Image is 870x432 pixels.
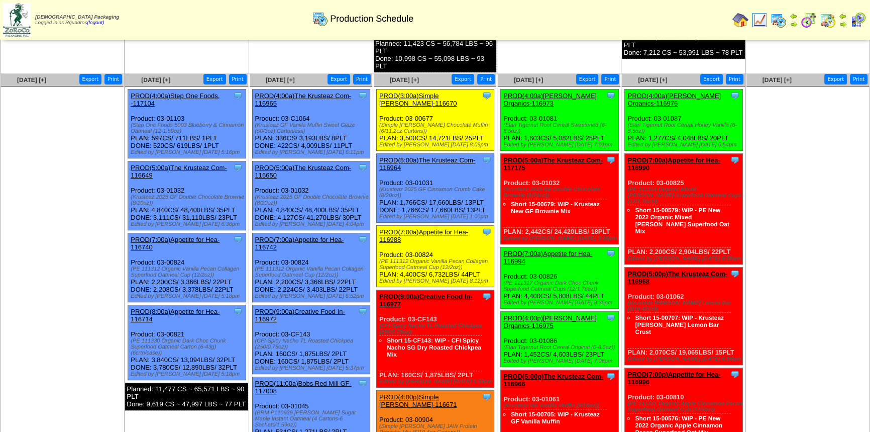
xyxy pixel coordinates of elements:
[255,92,351,107] a: PROD(4:00a)The Krusteaz Com-116965
[312,11,328,27] img: calendarprod.gif
[128,161,246,230] div: Product: 03-01032 PLAN: 4,840CS / 48,400LBS / 35PLT DONE: 3,111CS / 31,110LBS / 23PLT
[501,312,619,367] div: Product: 03-01086 PLAN: 1,452CS / 4,603LBS / 23PLT
[233,91,243,101] img: Tooltip
[379,393,457,408] a: PROD(4:00p)Simple [PERSON_NAME]-116671
[627,156,720,171] a: PROD(7:00a)Appetite for Hea-116990
[850,12,866,28] img: calendarcustomer.gif
[501,247,619,309] div: Product: 03-00826 PLAN: 4,400CS / 5,808LBS / 44PLT
[379,379,494,385] div: Edited by [PERSON_NAME] [DATE] 5:59pm
[255,266,370,278] div: (PE 111312 Organic Vanilla Pecan Collagen Superfood Oatmeal Cup (12/2oz))
[638,76,667,83] a: [DATE] [+]
[627,255,742,262] div: Edited by [PERSON_NAME] [DATE] 6:55pm
[255,164,351,179] a: PROD(5:00a)The Krusteaz Com-116650
[606,155,616,165] img: Tooltip
[503,92,597,107] a: PROD(4:00a)[PERSON_NAME] Organics-116973
[233,306,243,316] img: Tooltip
[131,308,220,323] a: PROD(8:00a)Appetite for Hea-116714
[79,74,102,84] button: Export
[255,236,344,251] a: PROD(7:00a)Appetite for Hea-116742
[824,74,847,84] button: Export
[379,187,494,199] div: (Krusteaz 2025 GF Cinnamon Crumb Cake (8/20oz))
[374,37,496,72] div: Planned: 11,423 CS ~ 56,784 LBS ~ 96 PLT Done: 10,998 CS ~ 55,098 LBS ~ 93 PLT
[576,74,599,84] button: Export
[353,74,371,84] button: Print
[730,269,740,279] img: Tooltip
[635,207,729,235] a: Short 15-00579: WIP - PE New 2022 Organic Mixed [PERSON_NAME] Superfood Oat Mix
[35,15,119,26] span: Logged in as Rquadros
[511,411,600,425] a: Short 15-00705: WIP - Krusteaz GF Vanilla Muffin
[131,338,246,356] div: (PE 111330 Organic Dark Choc Chunk Superfood Oatmeal Carton (6-43g)(6crtn/case))
[390,76,419,83] a: [DATE] [+]
[726,74,743,84] button: Print
[255,194,370,206] div: (Krusteaz 2025 GF Double Chocolate Brownie (8/20oz))
[700,74,723,84] button: Export
[771,12,787,28] img: calendarprod.gif
[252,233,370,302] div: Product: 03-00824 PLAN: 2,200CS / 3,366LBS / 22PLT DONE: 2,224CS / 3,403LBS / 22PLT
[379,293,473,308] a: PROD(9:00a)Creative Food In-116977
[730,91,740,101] img: Tooltip
[622,31,744,59] div: Planned: 8,318 CS ~ 57,495 LBS ~ 88 PLT Done: 7,212 CS ~ 53,991 LBS ~ 78 PLT
[482,155,492,165] img: Tooltip
[376,226,494,287] div: Product: 03-00824 PLAN: 4,400CS / 6,732LBS / 44PLT
[131,266,246,278] div: (PE 111312 Organic Vanilla Pecan Collagen Superfood Oatmeal Cup (12/2oz))
[255,221,370,227] div: Edited by [PERSON_NAME] [DATE] 4:04pm
[128,233,246,302] div: Product: 03-00824 PLAN: 2,200CS / 3,366LBS / 22PLT DONE: 2,208CS / 3,378LBS / 22PLT
[732,12,748,28] img: home.gif
[514,76,543,83] a: [DATE] [+]
[820,12,836,28] img: calendarinout.gif
[35,15,119,20] span: [DEMOGRAPHIC_DATA] Packaging
[627,187,742,205] div: (PE 111316 Organic Mixed [PERSON_NAME] Superfood Oatmeal Cups (12/1.76oz))
[606,371,616,381] img: Tooltip
[255,410,370,428] div: (BRM P110939 [PERSON_NAME] Sugar Maple Instant Oatmeal (4 Cartons-6 Sachets/1.59oz))
[627,270,727,285] a: PROD(5:00p)The Krusteaz Com-116968
[763,76,792,83] a: [DATE] [+]
[627,122,742,134] div: (Elari Tigernut Root Cereal Honey Vanilla (6-8.5oz))
[627,142,742,148] div: Edited by [PERSON_NAME] [DATE] 6:54pm
[839,12,847,20] img: arrowleft.gif
[376,290,494,388] div: Product: 03-CF143 PLAN: 160CS / 1,875LBS / 2PLT
[601,74,619,84] button: Print
[131,92,220,107] a: PROD(4:00a)Step One Foods, -117104
[255,380,352,395] a: PROD(11:00a)Bobs Red Mill GF-117008
[850,74,867,84] button: Print
[501,154,619,244] div: Product: 03-01032 PLAN: 2,442CS / 24,420LBS / 18PLT
[379,156,475,171] a: PROD(5:00a)The Krusteaz Com-116964
[503,314,597,329] a: PROD(4:00p)[PERSON_NAME] Organics-116975
[751,12,768,28] img: line_graph.gif
[503,280,618,292] div: (PE 111317 Organic Dark Choc Chunk Superfood Oatmeal Cups (12/1.76oz))
[358,378,368,388] img: Tooltip
[627,300,742,312] div: (Krusteaz [PERSON_NAME] Lemon Bar (8/18.42oz))
[376,154,494,223] div: Product: 03-01031 PLAN: 1,766CS / 17,660LBS / 13PLT DONE: 1,766CS / 17,660LBS / 13PLT
[131,371,246,377] div: Edited by [PERSON_NAME] [DATE] 5:18pm
[87,20,104,26] a: (logout)
[482,392,492,402] img: Tooltip
[625,154,743,265] div: Product: 03-00825 PLAN: 2,200CS / 2,904LBS / 22PLT
[625,90,743,151] div: Product: 03-01087 PLAN: 1,277CS / 4,048LBS / 20PLT
[503,142,618,148] div: Edited by [PERSON_NAME] [DATE] 7:01pm
[503,122,618,134] div: (Elari Tigernut Root Cereal Sweetened (6-8.5oz))
[730,369,740,379] img: Tooltip
[503,250,592,265] a: PROD(7:00a)Appetite for Hea-116994
[801,12,817,28] img: calendarblend.gif
[131,122,246,134] div: (Step One Foods 5003 Blueberry & Cinnamon Oatmeal (12-1.59oz)
[482,227,492,237] img: Tooltip
[131,236,220,251] a: PROD(7:00a)Appetite for Hea-116740
[255,338,370,350] div: (CFI-Spicy Nacho TL Roasted Chickpea (250/0.75oz))
[229,74,247,84] button: Print
[255,365,370,371] div: Edited by [PERSON_NAME] [DATE] 5:37pm
[606,91,616,101] img: Tooltip
[503,403,618,409] div: (Krusteaz GF Vanilla Muffin (8/18oz))
[131,293,246,299] div: Edited by [PERSON_NAME] [DATE] 5:18pm
[376,90,494,151] div: Product: 03-00677 PLAN: 3,500CS / 14,721LBS / 25PLT
[379,228,468,243] a: PROD(7:00a)Appetite for Hea-116988
[252,161,370,230] div: Product: 03-01032 PLAN: 4,840CS / 48,400LBS / 35PLT DONE: 4,127CS / 41,270LBS / 30PLT
[17,76,46,83] a: [DATE] [+]
[503,235,618,241] div: Edited by [PERSON_NAME] [DATE] 9:26pm
[379,258,494,271] div: (PE 111312 Organic Vanilla Pecan Collagen Superfood Oatmeal Cup (12/2oz))
[501,90,619,151] div: Product: 03-01081 PLAN: 1,603CS / 5,082LBS / 25PLT
[379,323,494,335] div: (CFI-Spicy Nacho TL Roasted Chickpea (250/0.75oz))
